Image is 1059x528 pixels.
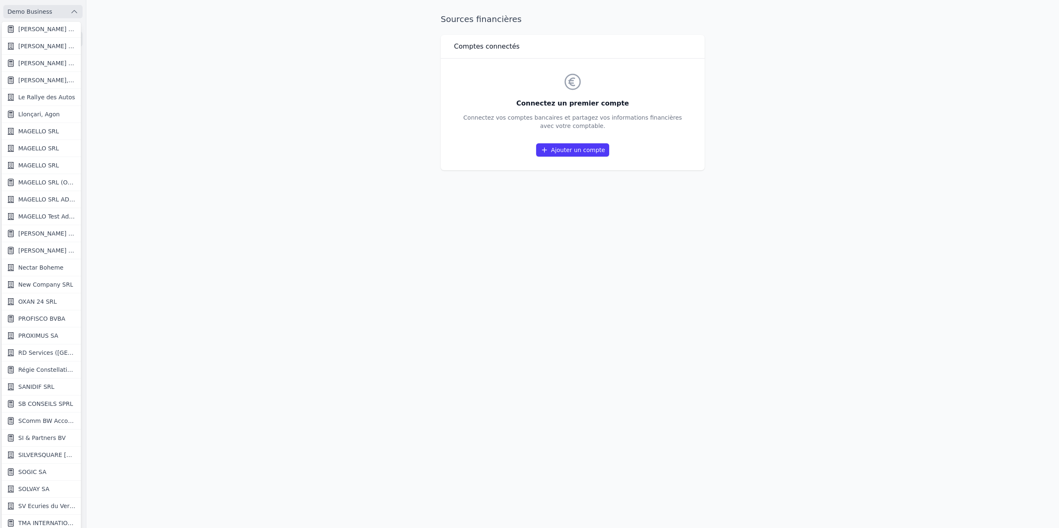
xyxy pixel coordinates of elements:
[18,59,76,67] span: [PERSON_NAME] & C° SPRL
[18,349,76,357] span: RD Services ([GEOGRAPHIC_DATA][PERSON_NAME][GEOGRAPHIC_DATA])
[18,434,66,442] span: SI & Partners BV
[18,400,73,408] span: SB CONSEILS SPRL
[18,280,73,289] span: New Company SRL
[18,110,60,118] span: Llonçari, Agon
[18,314,65,323] span: PROFISCO BVBA
[18,502,76,510] span: SV Ecuries du Vert-Bois SRL
[18,42,76,50] span: [PERSON_NAME] ET PARTNERS SRL
[18,25,76,33] span: [PERSON_NAME] ET PARTNERS SRL
[18,297,57,306] span: OXAN 24 SRL
[18,178,76,187] span: MAGELLO SRL (OFFICIEL)
[18,263,63,272] span: Nectar Boheme
[18,93,75,101] span: Le Rallye des Autos
[18,195,76,204] span: MAGELLO SRL ADERYS
[18,246,76,255] span: [PERSON_NAME] Bruxelles Sud SRL
[18,76,76,84] span: [PERSON_NAME], [PERSON_NAME]
[18,468,46,476] span: SOGIC SA
[18,451,76,459] span: SILVERSQUARE [GEOGRAPHIC_DATA] SA
[18,485,49,493] span: SOLVAY SA
[18,161,59,169] span: MAGELLO SRL
[18,383,54,391] span: SANIDIF SRL
[18,519,76,527] span: TMA INTERNATIONAL SA
[18,144,59,152] span: MAGELLO SRL
[18,212,76,221] span: MAGELLO Test Aderys
[18,332,58,340] span: PROXIMUS SA
[18,127,59,135] span: MAGELLO SRL
[18,366,76,374] span: Régie Constellation SCRL
[18,229,76,238] span: [PERSON_NAME] SRL
[18,417,76,425] span: SComm BW Accounting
